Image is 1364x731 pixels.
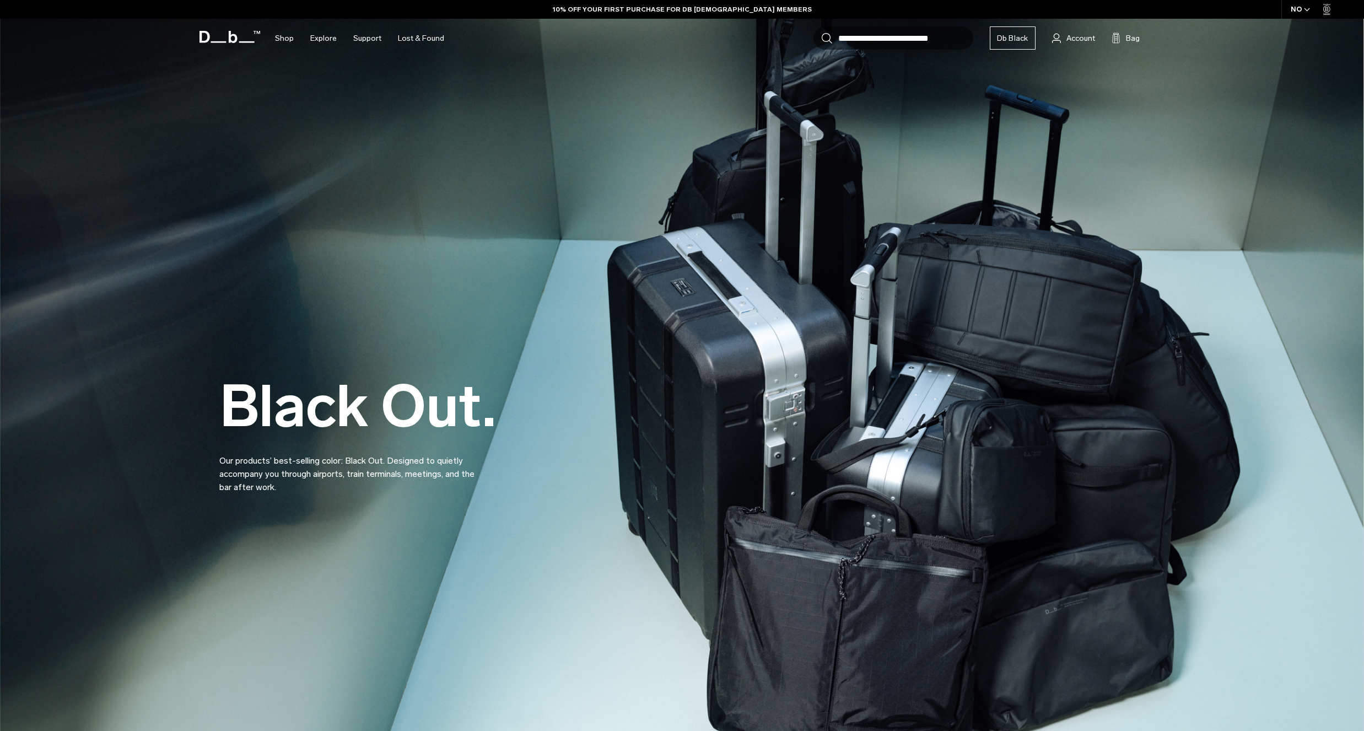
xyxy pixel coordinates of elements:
[990,26,1036,50] a: Db Black
[267,19,452,58] nav: Main Navigation
[219,378,496,436] h2: Black Out.
[219,441,484,494] p: Our products’ best-selling color: Black Out. Designed to quietly accompany you through airports, ...
[1126,33,1140,44] span: Bag
[1066,33,1095,44] span: Account
[1052,31,1095,45] a: Account
[1112,31,1140,45] button: Bag
[310,19,337,58] a: Explore
[553,4,812,14] a: 10% OFF YOUR FIRST PURCHASE FOR DB [DEMOGRAPHIC_DATA] MEMBERS
[398,19,444,58] a: Lost & Found
[275,19,294,58] a: Shop
[353,19,381,58] a: Support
